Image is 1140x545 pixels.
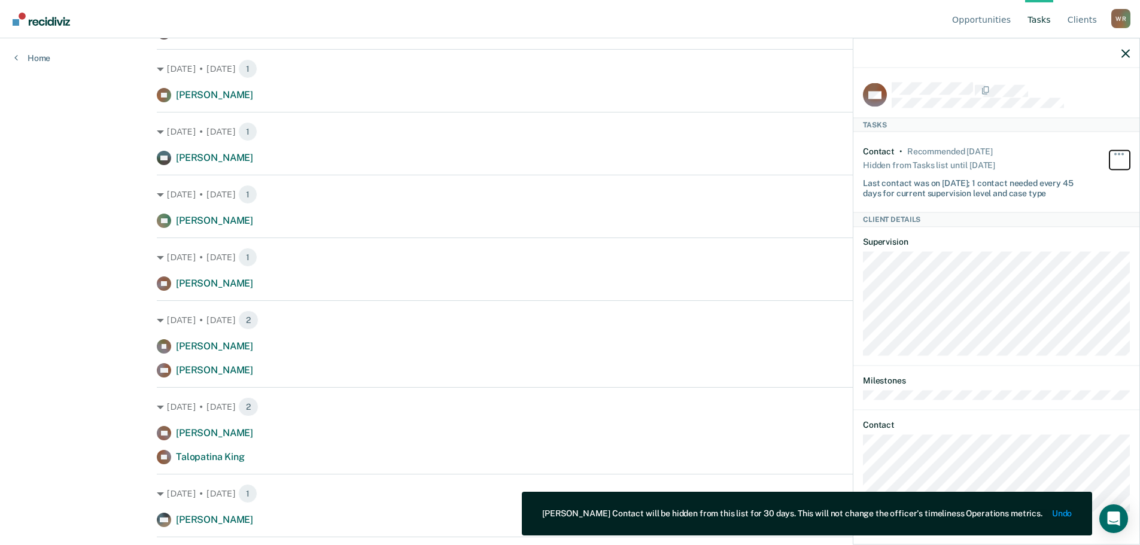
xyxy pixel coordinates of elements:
span: 2 [238,397,259,416]
span: 1 [238,185,257,204]
div: [DATE] • [DATE] [157,59,983,78]
dt: Supervision [863,236,1130,246]
div: • [899,146,902,156]
div: Open Intercom Messenger [1099,504,1128,533]
span: [PERSON_NAME] [176,215,253,226]
dt: Contact [863,420,1130,430]
div: [DATE] • [DATE] [157,484,983,503]
span: [PERSON_NAME] [176,364,253,376]
span: 2 [238,310,259,330]
span: [PERSON_NAME] [176,427,253,439]
span: [PERSON_NAME] [176,514,253,525]
span: 1 [238,59,257,78]
button: Undo [1052,509,1072,519]
div: Last contact was on [DATE]; 1 contact needed every 45 days for current supervision level and case... [863,173,1086,198]
span: 1 [238,484,257,503]
span: 1 [238,248,257,267]
div: Contact [863,146,895,156]
div: [DATE] • [DATE] [157,122,983,141]
span: [PERSON_NAME] [176,152,253,163]
div: Client Details [853,212,1139,227]
div: Tasks [853,117,1139,132]
dt: Milestones [863,375,1130,385]
a: Home [14,53,50,63]
div: [DATE] • [DATE] [157,310,983,330]
div: [DATE] • [DATE] [157,248,983,267]
span: Talopatina King [176,451,245,462]
img: Recidiviz [13,13,70,26]
div: Hidden from Tasks list until [DATE] [863,156,995,173]
span: 1 [238,122,257,141]
div: [PERSON_NAME] Contact will be hidden from this list for 30 days. This will not change the officer... [542,509,1042,519]
div: Recommended 24 days ago [907,146,992,156]
button: Profile dropdown button [1111,9,1130,28]
div: W R [1111,9,1130,28]
span: [PERSON_NAME] [176,340,253,352]
span: [PERSON_NAME] [176,89,253,101]
div: [DATE] • [DATE] [157,397,983,416]
span: [PERSON_NAME] [176,278,253,289]
div: [DATE] • [DATE] [157,185,983,204]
